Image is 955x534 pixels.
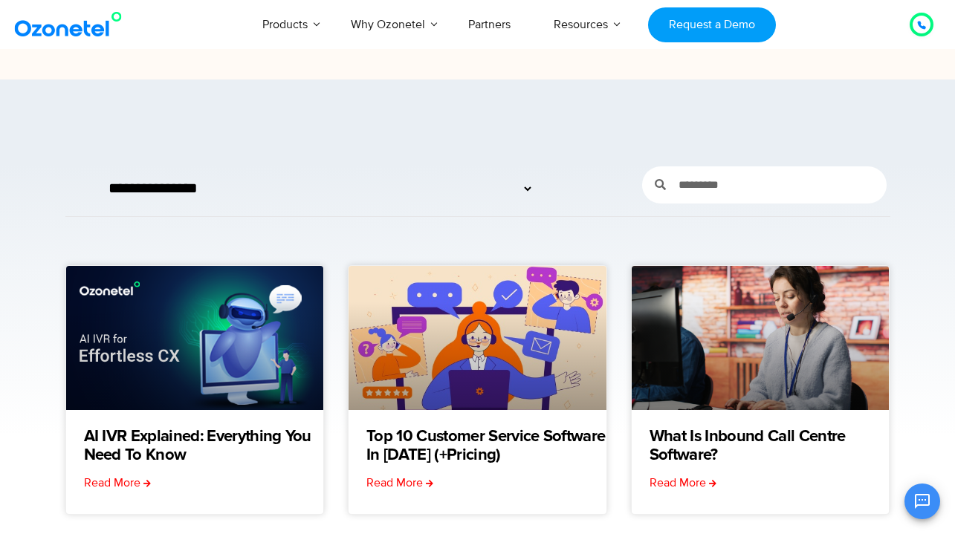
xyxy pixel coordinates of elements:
[648,7,775,42] a: Request a Demo
[366,428,606,465] a: Top 10 Customer Service Software in [DATE] (+Pricing)
[84,474,151,492] a: Read more about AI IVR Explained: Everything You Need to Know
[904,483,940,519] button: Open chat
[650,428,890,465] a: What Is Inbound Call Centre Software?
[366,474,433,492] a: Read more about Top 10 Customer Service Software in 2025 (+Pricing)
[650,474,716,492] a: Read more about What Is Inbound Call Centre Software?
[84,428,324,465] a: AI IVR Explained: Everything You Need to Know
